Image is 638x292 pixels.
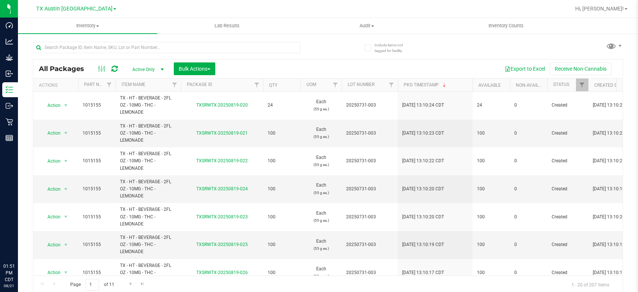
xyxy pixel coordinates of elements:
[83,130,111,137] span: 1015155
[346,185,393,193] span: 20250731-003
[196,158,248,163] a: TXSRWTX-20250819-022
[251,79,263,91] a: Filter
[120,123,176,144] span: TX - HT - BEVERAGE - 2FL OZ - 10MG - THC - LEMONADE
[86,279,99,291] input: 1
[593,241,635,248] span: [DATE] 13:10:18 CDT
[269,83,277,88] a: Qty
[478,83,501,88] a: Available
[120,178,176,200] span: TX - HT - BEVERAGE - 2FL OZ - 10MG - THC - LEMONADE
[477,241,505,248] span: 100
[550,62,611,75] button: Receive Non-Cannabis
[346,213,393,221] span: 20250731-003
[61,156,71,166] span: select
[7,232,30,255] iframe: Resource center
[83,157,111,165] span: 1015155
[478,22,534,29] span: Inventory Counts
[268,157,296,165] span: 100
[41,267,61,278] span: Action
[402,130,444,137] span: [DATE] 13:10:23 CDT
[437,18,576,34] a: Inventory Counts
[39,83,75,88] div: Actions
[329,79,342,91] a: Filter
[61,128,71,138] span: select
[593,102,635,109] span: [DATE] 13:10:23 CDT
[268,269,296,276] span: 100
[41,128,61,138] span: Action
[305,154,337,168] span: Each
[305,210,337,224] span: Each
[552,213,584,221] span: Created
[305,98,337,113] span: Each
[41,156,61,166] span: Action
[268,241,296,248] span: 100
[83,102,111,109] span: 1015155
[36,6,113,12] span: TX Austin [GEOGRAPHIC_DATA]
[477,157,505,165] span: 100
[6,38,13,45] inline-svg: Analytics
[268,102,296,109] span: 24
[514,102,543,109] span: 0
[83,213,111,221] span: 1015155
[305,182,337,196] span: Each
[305,126,337,140] span: Each
[84,82,114,87] a: Part Number
[552,241,584,248] span: Created
[402,102,444,109] span: [DATE] 13:10:24 CDT
[298,22,436,29] span: Audit
[348,82,375,87] a: Lot Number
[305,245,337,252] p: (55 g ea.)
[404,82,447,87] a: Pkg Timestamp
[346,269,393,276] span: 20250731-003
[18,18,157,34] a: Inventory
[196,130,248,136] a: TXSRWTX-20250819-021
[196,242,248,247] a: TXSRWTX-20250819-025
[402,185,444,193] span: [DATE] 13:10:20 CDT
[305,217,337,224] p: (55 g ea.)
[196,186,248,191] a: TXSRWTX-20250819-024
[552,157,584,165] span: Created
[41,100,61,111] span: Action
[514,213,543,221] span: 0
[268,185,296,193] span: 100
[514,185,543,193] span: 0
[593,157,635,165] span: [DATE] 13:10:21 CDT
[593,130,635,137] span: [DATE] 13:10:22 CDT
[33,42,300,53] input: Search Package ID, Item Name, SKU, Lot or Part Number...
[553,82,569,87] a: Status
[565,279,615,290] span: 1 - 20 of 207 items
[402,213,444,221] span: [DATE] 13:10:20 CDT
[83,241,111,248] span: 1015155
[18,22,157,29] span: Inventory
[594,83,625,88] a: Created Date
[575,6,624,12] span: Hi, [PERSON_NAME]!
[3,263,15,283] p: 01:51 PM CDT
[120,150,176,172] span: TX - HT - BEVERAGE - 2FL OZ - 10MG - THC - LEMONADE
[61,212,71,222] span: select
[305,189,337,196] p: (55 g ea.)
[61,184,71,194] span: select
[64,279,120,291] span: Page of 11
[6,22,13,29] inline-svg: Dashboard
[120,95,176,116] span: TX - HT - BEVERAGE - 2FL OZ - 10MG - THC - LEMONADE
[385,79,398,91] a: Filter
[6,102,13,110] inline-svg: Outbound
[477,185,505,193] span: 100
[169,79,181,91] a: Filter
[41,240,61,250] span: Action
[268,213,296,221] span: 100
[593,213,635,221] span: [DATE] 13:10:20 CDT
[61,240,71,250] span: select
[6,70,13,77] inline-svg: Inbound
[477,269,505,276] span: 100
[121,82,145,87] a: Item Name
[125,279,136,289] a: Go to the next page
[402,157,444,165] span: [DATE] 13:10:22 CDT
[514,241,543,248] span: 0
[268,130,296,137] span: 100
[179,66,210,72] span: Bulk Actions
[402,241,444,248] span: [DATE] 13:10:19 CDT
[593,269,635,276] span: [DATE] 13:10:17 CDT
[39,65,92,73] span: All Packages
[306,82,316,87] a: UOM
[552,269,584,276] span: Created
